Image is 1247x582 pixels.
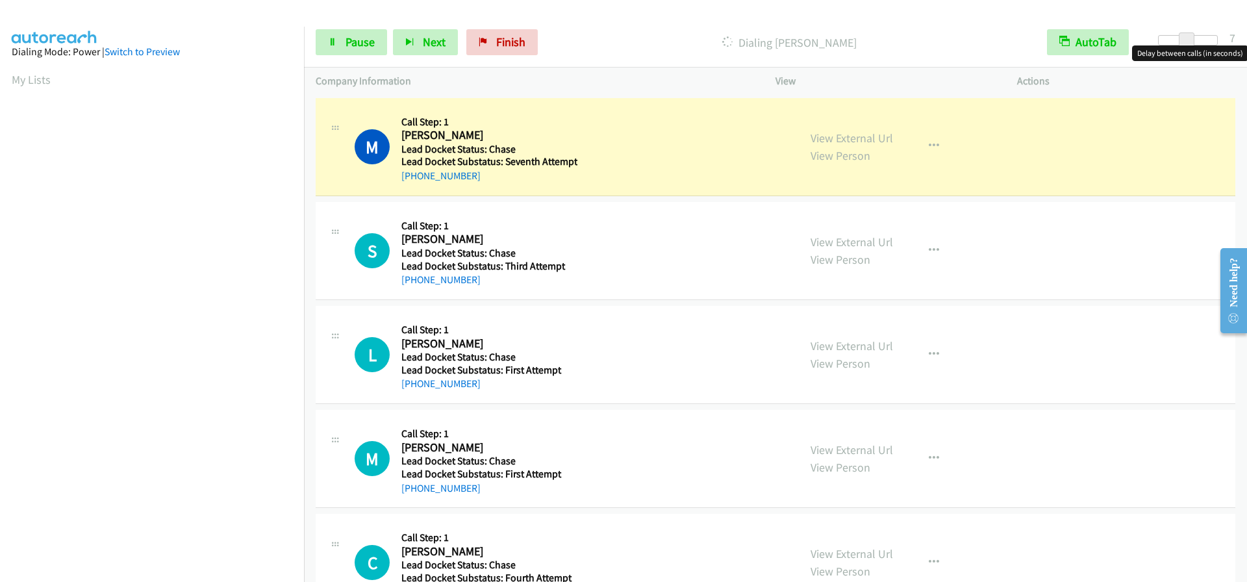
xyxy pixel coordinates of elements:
a: Pause [316,29,387,55]
h5: Lead Docket Substatus: First Attempt [401,468,574,481]
a: View External Url [811,546,893,561]
h5: Lead Docket Status: Chase [401,559,574,572]
div: The call is yet to be attempted [355,233,390,268]
a: View External Url [811,234,893,249]
p: Company Information [316,73,752,89]
a: [PHONE_NUMBER] [401,482,481,494]
button: Next [393,29,458,55]
a: View Person [811,356,870,371]
span: Next [423,34,446,49]
div: The call is yet to be attempted [355,441,390,476]
h5: Lead Docket Substatus: Seventh Attempt [401,155,577,168]
h5: Call Step: 1 [401,323,574,336]
span: Pause [346,34,375,49]
a: View External Url [811,442,893,457]
a: View External Url [811,131,893,145]
div: The call is yet to be attempted [355,337,390,372]
h2: [PERSON_NAME] [401,336,574,351]
h1: L [355,337,390,372]
h5: Call Step: 1 [401,427,574,440]
h5: Call Step: 1 [401,116,577,129]
a: Switch to Preview [105,45,180,58]
p: Dialing [PERSON_NAME] [555,34,1024,51]
h5: Lead Docket Status: Chase [401,455,574,468]
a: View Person [811,252,870,267]
div: Dialing Mode: Power | [12,44,292,60]
a: Finish [466,29,538,55]
h2: [PERSON_NAME] [401,440,574,455]
h1: C [355,545,390,580]
h5: Lead Docket Status: Chase [401,351,574,364]
h2: [PERSON_NAME] [401,544,574,559]
h5: Lead Docket Status: Chase [401,247,574,260]
p: Actions [1017,73,1235,89]
a: View Person [811,564,870,579]
button: AutoTab [1047,29,1129,55]
div: 7 [1229,29,1235,47]
span: Finish [496,34,525,49]
a: [PHONE_NUMBER] [401,273,481,286]
a: View Person [811,148,870,163]
h5: Call Step: 1 [401,220,574,233]
h1: M [355,441,390,476]
a: View External Url [811,338,893,353]
a: View Person [811,460,870,475]
h1: M [355,129,390,164]
h5: Lead Docket Substatus: Third Attempt [401,260,574,273]
h2: [PERSON_NAME] [401,128,574,143]
div: The call is yet to be attempted [355,545,390,580]
h5: Call Step: 1 [401,531,574,544]
a: [PHONE_NUMBER] [401,170,481,182]
a: My Lists [12,72,51,87]
a: [PHONE_NUMBER] [401,377,481,390]
iframe: Resource Center [1209,239,1247,342]
h5: Lead Docket Status: Chase [401,143,577,156]
p: View [775,73,994,89]
h5: Lead Docket Substatus: First Attempt [401,364,574,377]
h1: S [355,233,390,268]
h2: [PERSON_NAME] [401,232,574,247]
